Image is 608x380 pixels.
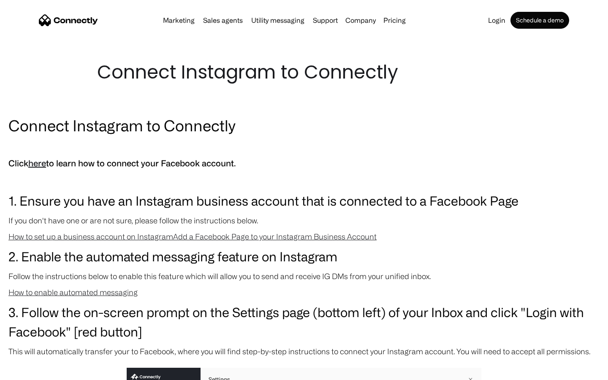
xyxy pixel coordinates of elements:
[160,17,198,24] a: Marketing
[8,175,600,187] p: ‍
[8,270,600,282] p: Follow the instructions below to enable this feature which will allow you to send and receive IG ...
[8,156,600,171] h5: Click to learn how to connect your Facebook account.
[8,191,600,210] h3: 1. Ensure you have an Instagram business account that is connected to a Facebook Page
[200,17,246,24] a: Sales agents
[380,17,409,24] a: Pricing
[8,232,173,241] a: How to set up a business account on Instagram
[510,12,569,29] a: Schedule a demo
[8,365,51,377] aside: Language selected: English
[8,302,600,341] h3: 3. Follow the on-screen prompt on the Settings page (bottom left) of your Inbox and click "Login ...
[97,59,511,85] h1: Connect Instagram to Connectly
[345,14,376,26] div: Company
[28,158,46,168] a: here
[8,214,600,226] p: If you don't have one or are not sure, please follow the instructions below.
[485,17,509,24] a: Login
[8,115,600,136] h2: Connect Instagram to Connectly
[8,288,138,296] a: How to enable automated messaging
[309,17,341,24] a: Support
[8,140,600,152] p: ‍
[8,345,600,357] p: This will automatically transfer your to Facebook, where you will find step-by-step instructions ...
[248,17,308,24] a: Utility messaging
[8,247,600,266] h3: 2. Enable the automated messaging feature on Instagram
[17,365,51,377] ul: Language list
[173,232,377,241] a: Add a Facebook Page to your Instagram Business Account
